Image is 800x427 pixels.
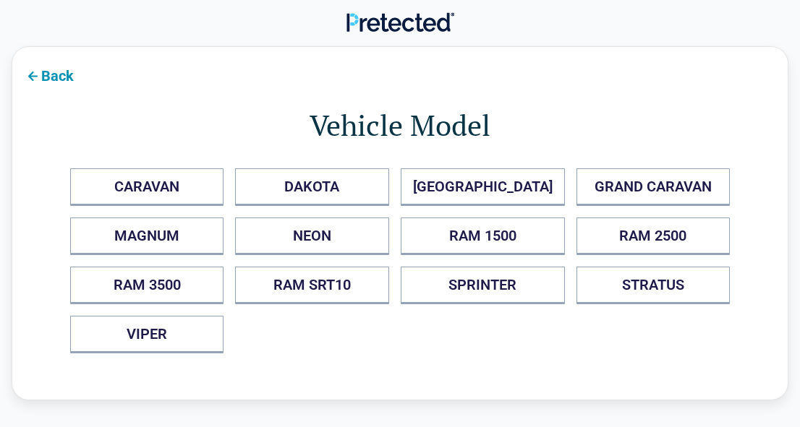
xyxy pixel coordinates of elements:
[576,267,730,304] button: STRATUS
[235,168,388,206] button: DAKOTA
[576,217,730,255] button: RAM 2500
[401,217,565,255] button: RAM 1500
[576,168,730,206] button: GRAND CARAVAN
[70,105,730,145] h1: Vehicle Model
[70,217,224,255] button: MAGNUM
[235,267,388,304] button: RAM SRT10
[70,168,224,206] button: CARAVAN
[401,168,565,206] button: [GEOGRAPHIC_DATA]
[70,267,224,304] button: RAM 3500
[12,59,85,91] button: Back
[70,316,224,353] button: VIPER
[235,217,388,255] button: NEON
[401,267,565,304] button: SPRINTER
